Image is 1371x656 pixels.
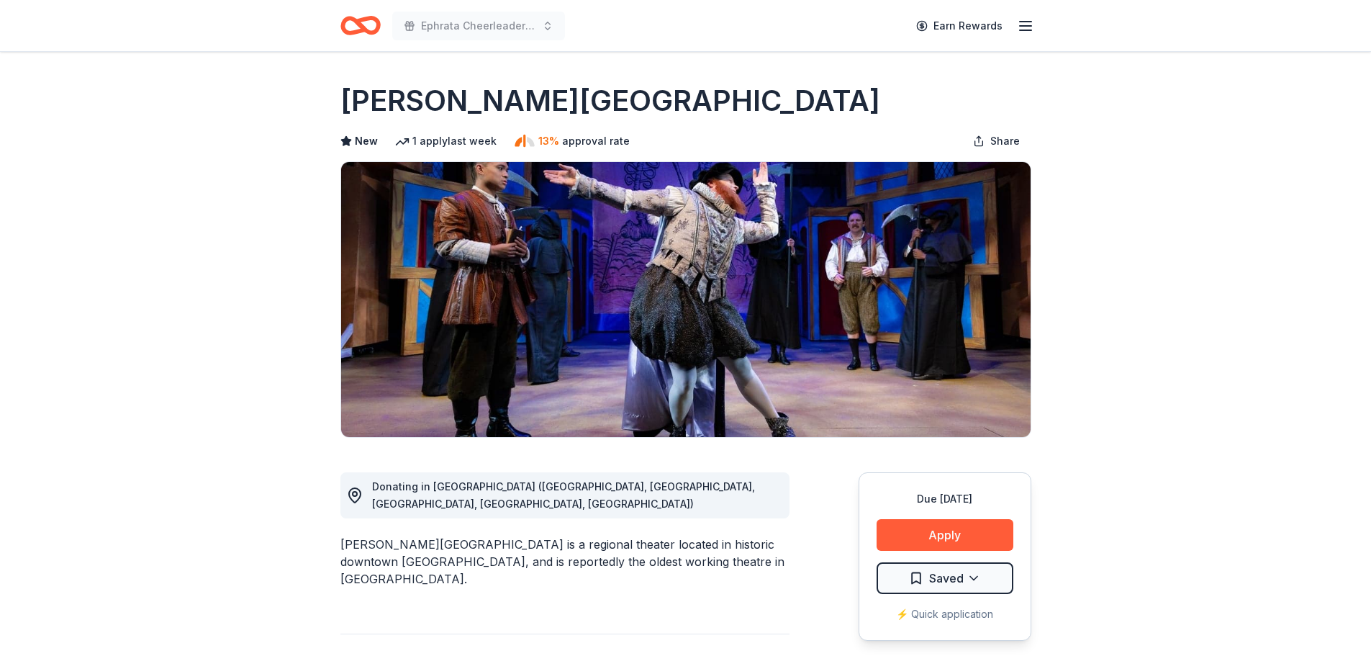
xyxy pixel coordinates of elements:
button: Share [961,127,1031,156]
span: Donating in [GEOGRAPHIC_DATA] ([GEOGRAPHIC_DATA], [GEOGRAPHIC_DATA], [GEOGRAPHIC_DATA], [GEOGRAPH... [372,480,755,510]
span: New [355,132,378,150]
div: [PERSON_NAME][GEOGRAPHIC_DATA] is a regional theater located in historic downtown [GEOGRAPHIC_DAT... [340,536,789,588]
span: Ephrata Cheerleaders BINGO Extravaganza [421,17,536,35]
a: Home [340,9,381,42]
button: Apply [877,519,1013,551]
div: 1 apply last week [395,132,497,150]
h1: [PERSON_NAME][GEOGRAPHIC_DATA] [340,81,880,121]
div: Due [DATE] [877,490,1013,508]
button: Ephrata Cheerleaders BINGO Extravaganza [392,12,565,40]
a: Earn Rewards [908,13,1011,39]
span: Share [990,132,1020,150]
div: ⚡️ Quick application [877,606,1013,623]
span: approval rate [562,132,630,150]
span: Saved [929,569,964,588]
span: 13% [538,132,559,150]
button: Saved [877,562,1013,594]
img: Image for Fulton Theatre [341,162,1031,437]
